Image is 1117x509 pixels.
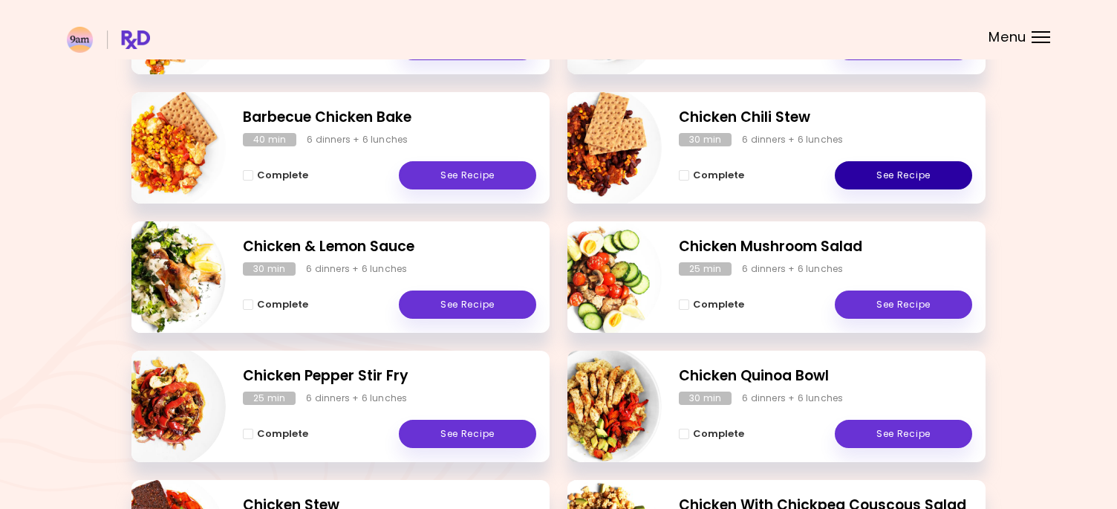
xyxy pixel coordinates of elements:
[679,366,972,387] h2: Chicken Quinoa Bowl
[835,291,972,319] a: See Recipe - Chicken Mushroom Salad
[835,420,972,448] a: See Recipe - Chicken Quinoa Bowl
[257,299,308,311] span: Complete
[243,166,308,184] button: Complete - Barbecue Chicken Bake
[399,161,536,189] a: See Recipe - Barbecue Chicken Bake
[306,262,407,276] div: 6 dinners + 6 lunches
[243,107,536,129] h2: Barbecue Chicken Bake
[243,392,296,405] div: 25 min
[538,215,662,339] img: Info - Chicken Mushroom Salad
[989,30,1026,44] span: Menu
[693,428,744,440] span: Complete
[102,345,226,468] img: Info - Chicken Pepper Stir Fry
[679,166,744,184] button: Complete - Chicken Chili Stew
[399,291,536,319] a: See Recipe - Chicken & Lemon Sauce
[243,366,536,387] h2: Chicken Pepper Stir Fry
[679,236,972,258] h2: Chicken Mushroom Salad
[679,133,732,146] div: 30 min
[243,262,296,276] div: 30 min
[102,215,226,339] img: Info - Chicken & Lemon Sauce
[835,161,972,189] a: See Recipe - Chicken Chili Stew
[538,345,662,468] img: Info - Chicken Quinoa Bowl
[67,27,150,53] img: RxDiet
[679,392,732,405] div: 30 min
[306,392,407,405] div: 6 dinners + 6 lunches
[243,425,308,443] button: Complete - Chicken Pepper Stir Fry
[679,296,744,314] button: Complete - Chicken Mushroom Salad
[243,296,308,314] button: Complete - Chicken & Lemon Sauce
[742,133,843,146] div: 6 dinners + 6 lunches
[742,392,843,405] div: 6 dinners + 6 lunches
[243,236,536,258] h2: Chicken & Lemon Sauce
[679,107,972,129] h2: Chicken Chili Stew
[538,86,662,210] img: Info - Chicken Chili Stew
[742,262,843,276] div: 6 dinners + 6 lunches
[243,133,296,146] div: 40 min
[693,169,744,181] span: Complete
[307,133,408,146] div: 6 dinners + 6 lunches
[399,420,536,448] a: See Recipe - Chicken Pepper Stir Fry
[693,299,744,311] span: Complete
[102,86,226,210] img: Info - Barbecue Chicken Bake
[257,428,308,440] span: Complete
[257,169,308,181] span: Complete
[679,425,744,443] button: Complete - Chicken Quinoa Bowl
[679,262,732,276] div: 25 min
